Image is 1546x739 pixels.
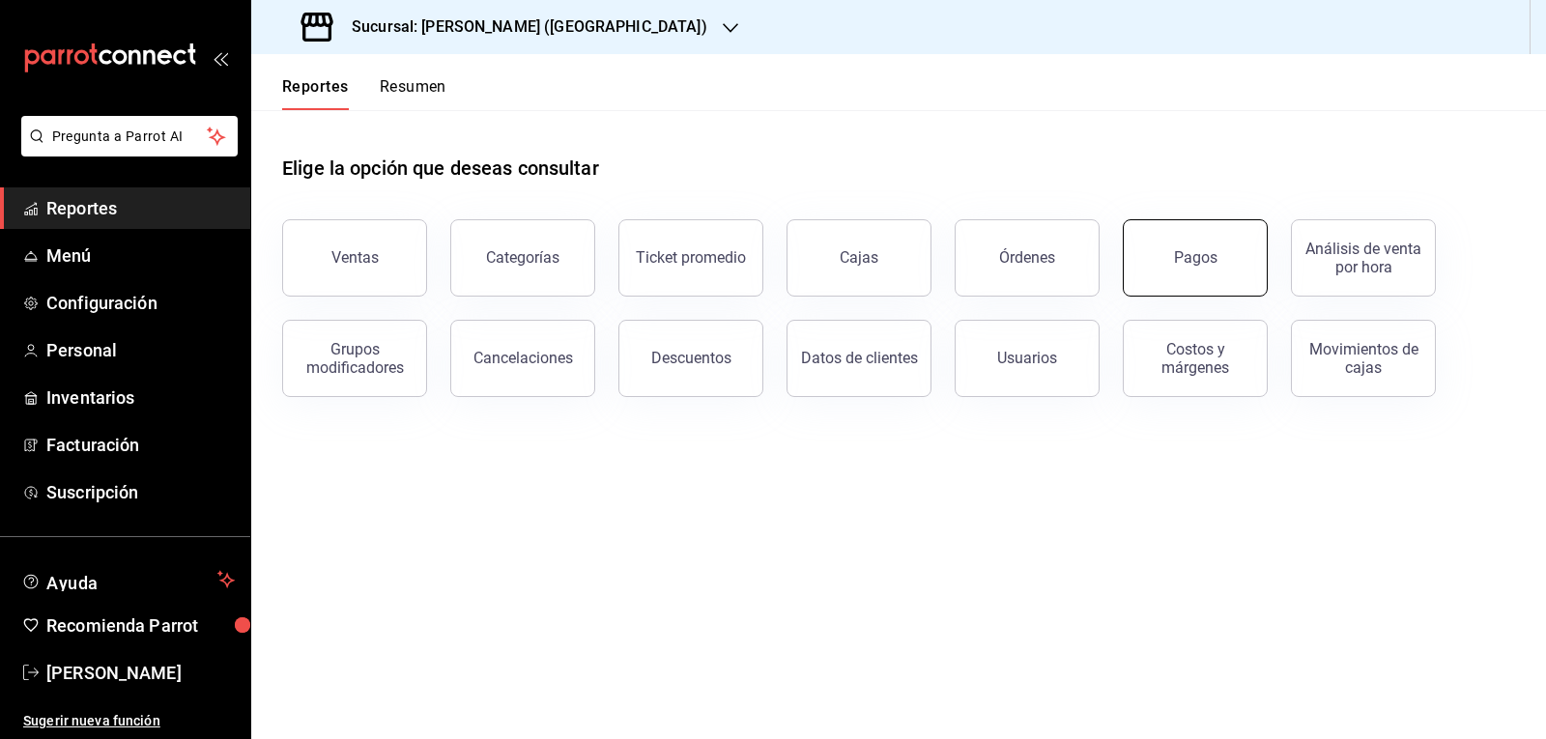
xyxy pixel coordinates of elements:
[46,384,235,411] span: Inventarios
[450,219,595,297] button: Categorías
[46,432,235,458] span: Facturación
[1135,340,1255,377] div: Costos y márgenes
[46,568,210,591] span: Ayuda
[46,290,235,316] span: Configuración
[282,320,427,397] button: Grupos modificadores
[450,320,595,397] button: Cancelaciones
[46,242,235,269] span: Menú
[46,612,235,639] span: Recomienda Parrot
[1291,219,1436,297] button: Análisis de venta por hora
[999,248,1055,267] div: Órdenes
[651,349,731,367] div: Descuentos
[282,77,349,110] button: Reportes
[1123,219,1268,297] button: Pagos
[21,116,238,156] button: Pregunta a Parrot AI
[1303,340,1423,377] div: Movimientos de cajas
[473,349,573,367] div: Cancelaciones
[282,77,446,110] div: navigation tabs
[618,320,763,397] button: Descuentos
[1174,248,1217,267] div: Pagos
[787,320,931,397] button: Datos de clientes
[955,320,1100,397] button: Usuarios
[1123,320,1268,397] button: Costos y márgenes
[1303,240,1423,276] div: Análisis de venta por hora
[380,77,446,110] button: Resumen
[52,127,208,147] span: Pregunta a Parrot AI
[486,248,559,267] div: Categorías
[331,248,379,267] div: Ventas
[46,195,235,221] span: Reportes
[46,337,235,363] span: Personal
[14,140,238,160] a: Pregunta a Parrot AI
[46,479,235,505] span: Suscripción
[295,340,415,377] div: Grupos modificadores
[997,349,1057,367] div: Usuarios
[213,50,228,66] button: open_drawer_menu
[282,219,427,297] button: Ventas
[46,660,235,686] span: [PERSON_NAME]
[618,219,763,297] button: Ticket promedio
[1291,320,1436,397] button: Movimientos de cajas
[955,219,1100,297] button: Órdenes
[336,15,707,39] h3: Sucursal: [PERSON_NAME] ([GEOGRAPHIC_DATA])
[23,711,235,731] span: Sugerir nueva función
[840,248,878,267] div: Cajas
[801,349,918,367] div: Datos de clientes
[636,248,746,267] div: Ticket promedio
[282,154,599,183] h1: Elige la opción que deseas consultar
[787,219,931,297] button: Cajas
